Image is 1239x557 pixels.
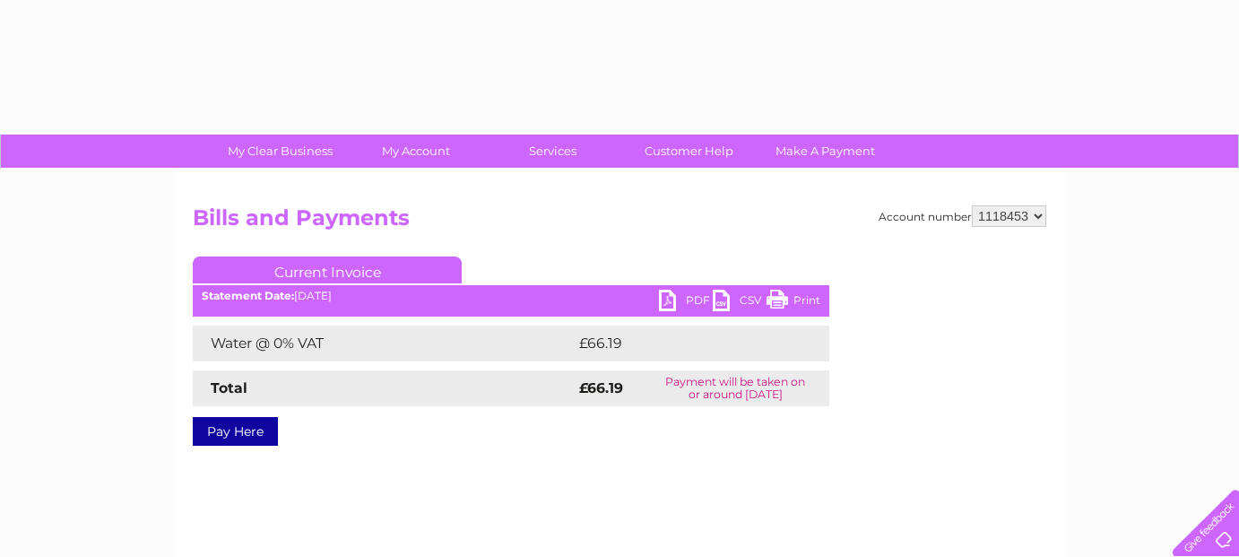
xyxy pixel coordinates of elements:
a: Customer Help [615,135,763,168]
strong: Total [211,379,247,396]
a: Services [479,135,627,168]
a: My Clear Business [206,135,354,168]
a: Pay Here [193,417,278,446]
strong: £66.19 [579,379,623,396]
a: PDF [659,290,713,316]
a: My Account [342,135,490,168]
a: Print [767,290,820,316]
div: [DATE] [193,290,829,302]
h2: Bills and Payments [193,205,1046,239]
a: Current Invoice [193,257,462,283]
a: Make A Payment [751,135,899,168]
b: Statement Date: [202,289,294,302]
div: Account number [879,205,1046,227]
td: Water @ 0% VAT [193,326,575,361]
td: Payment will be taken on or around [DATE] [641,370,829,406]
td: £66.19 [575,326,792,361]
a: CSV [713,290,767,316]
